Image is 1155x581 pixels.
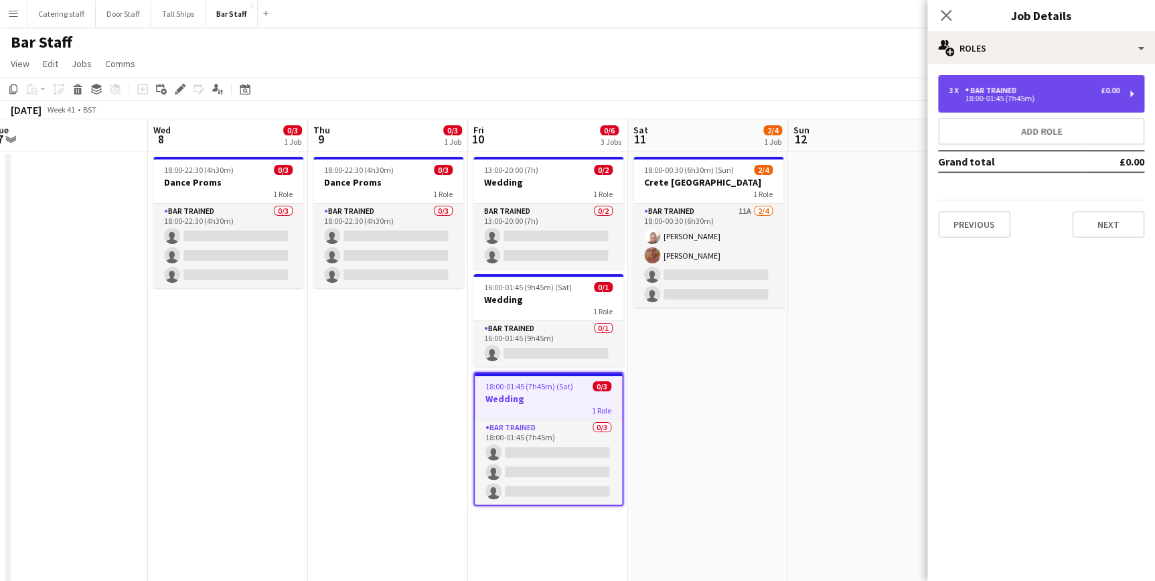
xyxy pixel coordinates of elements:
span: Sun [793,124,810,136]
div: £0.00 [1101,86,1120,95]
span: Comms [105,58,135,70]
div: Roles [927,32,1155,64]
h3: Wedding [473,294,623,306]
span: Fri [473,124,484,136]
span: Wed [153,124,171,136]
div: Bar trained [965,86,1022,95]
button: Previous [938,211,1010,238]
span: 0/1 [594,282,613,292]
button: Bar Staff [206,1,258,27]
h3: Job Details [927,7,1155,24]
span: 0/3 [274,165,293,175]
td: £0.00 [1081,151,1144,172]
a: View [5,55,35,72]
span: 2/4 [754,165,773,175]
span: Sat [633,124,648,136]
div: 3 x [949,86,965,95]
app-card-role: Bar trained11A2/418:00-00:30 (6h30m)[PERSON_NAME][PERSON_NAME] [633,204,783,308]
app-card-role: Bar trained0/318:00-01:45 (7h45m) [475,420,622,505]
span: 1 Role [593,189,613,199]
div: 1 Job [284,137,301,147]
span: 0/6 [600,125,619,135]
button: Add role [938,118,1144,145]
app-job-card: 18:00-00:30 (6h30m) (Sun)2/4Crete [GEOGRAPHIC_DATA]1 RoleBar trained11A2/418:00-00:30 (6h30m)[PER... [633,157,783,308]
span: 1 Role [273,189,293,199]
span: 0/3 [593,381,611,391]
span: 18:00-00:30 (6h30m) (Sun) [644,165,734,175]
span: 11 [631,131,648,147]
span: 18:00-22:30 (4h30m) [324,165,394,175]
span: 1 Role [753,189,773,199]
span: 12 [791,131,810,147]
span: 1 Role [592,405,611,415]
span: 1 Role [433,189,453,199]
span: 1 Role [593,306,613,316]
span: 0/3 [283,125,302,135]
div: 1 Job [764,137,781,147]
span: Edit [43,58,58,70]
span: Jobs [72,58,92,70]
span: Week 41 [44,105,78,115]
h3: Dance Proms [153,176,303,188]
app-card-role: Bar trained0/116:00-01:45 (9h45m) [473,321,623,367]
span: 18:00-01:45 (7h45m) (Sat) [485,381,573,391]
span: Thu [313,124,330,136]
div: [DATE] [11,103,42,117]
div: 1 Job [444,137,461,147]
app-card-role: Bar trained0/318:00-22:30 (4h30m) [153,204,303,288]
span: View [11,58,29,70]
h3: Crete [GEOGRAPHIC_DATA] [633,176,783,188]
span: 16:00-01:45 (9h45m) (Sat) [484,282,572,292]
div: 3 Jobs [601,137,621,147]
div: BST [83,105,96,115]
span: 13:00-20:00 (7h) [484,165,538,175]
h3: Dance Proms [313,176,463,188]
span: 8 [151,131,171,147]
span: 9 [311,131,330,147]
td: Grand total [938,151,1081,172]
span: 18:00-22:30 (4h30m) [164,165,234,175]
a: Jobs [66,55,97,72]
button: Next [1072,211,1144,238]
button: Catering staff [27,1,96,27]
h1: Bar Staff [11,32,72,52]
span: 10 [471,131,484,147]
div: 18:00-01:45 (7h45m) [949,95,1120,102]
app-job-card: 16:00-01:45 (9h45m) (Sat)0/1Wedding1 RoleBar trained0/116:00-01:45 (9h45m) [473,274,623,367]
h3: Wedding [473,176,623,188]
a: Edit [37,55,64,72]
span: 0/3 [434,165,453,175]
app-job-card: 18:00-01:45 (7h45m) (Sat)0/3Wedding1 RoleBar trained0/318:00-01:45 (7h45m) [473,372,623,506]
span: 0/2 [594,165,613,175]
app-job-card: 18:00-22:30 (4h30m)0/3Dance Proms1 RoleBar trained0/318:00-22:30 (4h30m) [153,157,303,288]
h3: Wedding [475,393,622,405]
app-card-role: Bar trained0/213:00-20:00 (7h) [473,204,623,269]
app-job-card: 18:00-22:30 (4h30m)0/3Dance Proms1 RoleBar trained0/318:00-22:30 (4h30m) [313,157,463,288]
app-card-role: Bar trained0/318:00-22:30 (4h30m) [313,204,463,288]
button: Door Staff [96,1,151,27]
button: Tall Ships [151,1,206,27]
span: 0/3 [443,125,462,135]
app-job-card: 13:00-20:00 (7h)0/2Wedding1 RoleBar trained0/213:00-20:00 (7h) [473,157,623,269]
a: Comms [100,55,141,72]
span: 2/4 [763,125,782,135]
